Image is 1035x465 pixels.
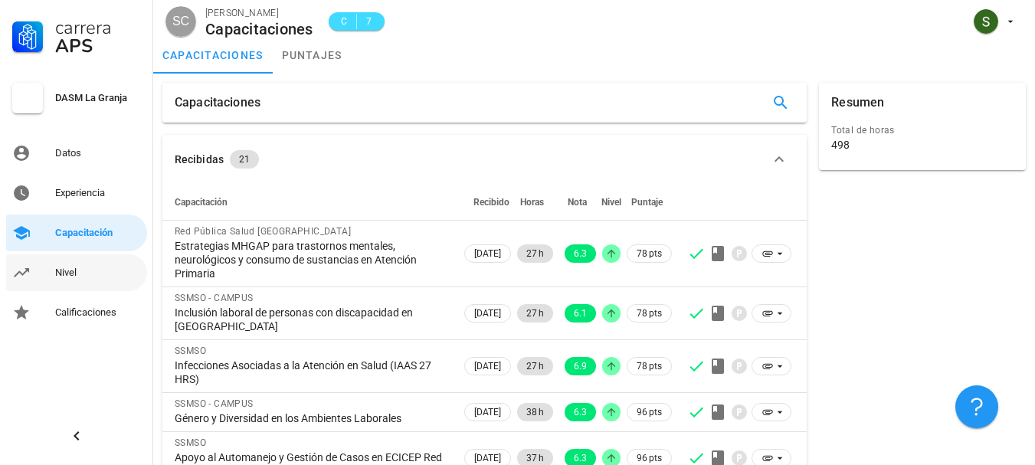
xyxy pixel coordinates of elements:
[474,305,501,322] span: [DATE]
[637,404,662,420] span: 96 pts
[175,197,228,208] span: Capacitación
[599,184,624,221] th: Nivel
[974,9,998,34] div: avatar
[6,214,147,251] a: Capacitación
[175,226,351,237] span: Red Pública Salud [GEOGRAPHIC_DATA]
[474,245,501,262] span: [DATE]
[473,197,509,208] span: Recibido
[175,359,449,386] div: Infecciones Asociadas a la Atención en Salud (IAAS 27 HRS)
[574,304,587,323] span: 6.1
[175,239,449,280] div: Estrategias MHGAP para trastornos mentales, neurológicos y consumo de sustancias en Atención Prim...
[601,197,621,208] span: Nivel
[526,244,544,263] span: 27 h
[55,267,141,279] div: Nivel
[514,184,556,221] th: Horas
[474,404,501,421] span: [DATE]
[461,184,514,221] th: Recibido
[205,5,313,21] div: [PERSON_NAME]
[6,135,147,172] a: Datos
[175,398,254,409] span: SSMSO - CAMPUS
[6,254,147,291] a: Nivel
[574,357,587,375] span: 6.9
[631,197,663,208] span: Puntaje
[574,244,587,263] span: 6.3
[153,37,273,74] a: capacitaciones
[831,138,850,152] div: 498
[55,37,141,55] div: APS
[55,147,141,159] div: Datos
[526,304,544,323] span: 27 h
[175,411,449,425] div: Género y Diversidad en los Ambientes Laborales
[574,403,587,421] span: 6.3
[55,92,141,104] div: DASM La Granja
[520,197,544,208] span: Horas
[175,293,254,303] span: SSMSO - CAMPUS
[55,187,141,199] div: Experiencia
[526,357,544,375] span: 27 h
[363,14,375,29] span: 7
[165,6,196,37] div: avatar
[637,246,662,261] span: 78 pts
[338,14,350,29] span: C
[526,403,544,421] span: 38 h
[162,184,461,221] th: Capacitación
[175,151,224,168] div: Recibidas
[55,227,141,239] div: Capacitación
[637,359,662,374] span: 78 pts
[6,175,147,211] a: Experiencia
[474,358,501,375] span: [DATE]
[175,345,206,356] span: SSMSO
[175,306,449,333] div: Inclusión laboral de personas con discapacidad en [GEOGRAPHIC_DATA]
[273,37,352,74] a: puntajes
[55,306,141,319] div: Calificaciones
[239,150,250,169] span: 21
[162,135,807,184] button: Recibidas 21
[637,306,662,321] span: 78 pts
[205,21,313,38] div: Capacitaciones
[831,123,1014,138] div: Total de horas
[831,83,884,123] div: Resumen
[568,197,587,208] span: Nota
[624,184,675,221] th: Puntaje
[6,294,147,331] a: Calificaciones
[175,437,206,448] span: SSMSO
[175,83,260,123] div: Capacitaciones
[556,184,599,221] th: Nota
[55,18,141,37] div: Carrera
[172,6,189,37] span: SC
